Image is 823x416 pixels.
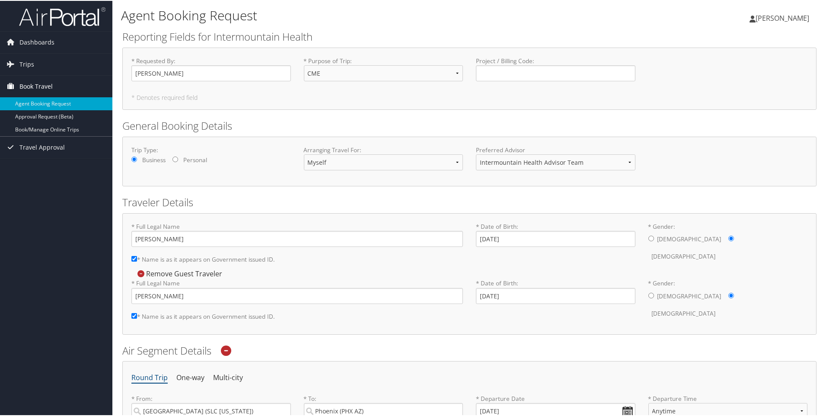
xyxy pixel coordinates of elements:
span: [PERSON_NAME] [756,13,809,22]
input: * Gender:[DEMOGRAPHIC_DATA][DEMOGRAPHIC_DATA] [648,292,654,298]
label: Trip Type: [131,145,291,154]
label: * Name is as it appears on Government issued ID. [131,307,275,323]
select: * Purpose of Trip: [304,64,463,80]
input: * Full Legal Name [131,230,463,246]
input: * Date of Birth: [476,230,635,246]
img: airportal-logo.png [19,6,105,26]
label: [DEMOGRAPHIC_DATA] [657,287,721,304]
label: * Gender: [648,278,808,321]
label: * Gender: [648,221,808,264]
span: Book Travel [19,75,53,96]
span: Travel Approval [19,136,65,157]
label: * Departure Date [476,394,635,402]
label: * Date of Birth: [476,221,635,246]
label: * Date of Birth: [476,278,635,303]
div: Remove Guest Traveler [131,268,226,278]
input: Project / Billing Code: [476,64,635,80]
input: * Name is as it appears on Government issued ID. [131,312,137,318]
label: * Purpose of Trip : [304,56,463,87]
input: * Requested By: [131,64,291,80]
input: * Name is as it appears on Government issued ID. [131,255,137,261]
label: [DEMOGRAPHIC_DATA] [652,304,716,321]
li: Multi-city [213,369,243,385]
input: * Full Legal Name [131,287,463,303]
label: Project / Billing Code : [476,56,635,80]
span: Trips [19,53,34,74]
input: * Gender:[DEMOGRAPHIC_DATA][DEMOGRAPHIC_DATA] [728,292,734,298]
label: * Requested By : [131,56,291,80]
a: [PERSON_NAME] [750,4,818,30]
label: [DEMOGRAPHIC_DATA] [657,230,721,246]
h2: Traveler Details [122,194,817,209]
label: Business [142,155,166,163]
li: Round Trip [131,369,168,385]
label: Arranging Travel For: [304,145,463,154]
label: Personal [183,155,207,163]
h2: Air Segment Details [122,342,817,357]
input: * Gender:[DEMOGRAPHIC_DATA][DEMOGRAPHIC_DATA] [728,235,734,240]
label: [DEMOGRAPHIC_DATA] [652,247,716,264]
label: * Name is as it appears on Government issued ID. [131,250,275,266]
input: * Date of Birth: [476,287,635,303]
input: * Gender:[DEMOGRAPHIC_DATA][DEMOGRAPHIC_DATA] [648,235,654,240]
h2: Reporting Fields for Intermountain Health [122,29,817,43]
label: Preferred Advisor [476,145,635,154]
span: Dashboards [19,31,54,52]
h1: Agent Booking Request [121,6,586,24]
label: * Full Legal Name [131,278,463,303]
li: One-way [176,369,204,385]
h2: General Booking Details [122,118,817,132]
label: * Full Legal Name [131,221,463,246]
h5: * Denotes required field [131,94,807,100]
